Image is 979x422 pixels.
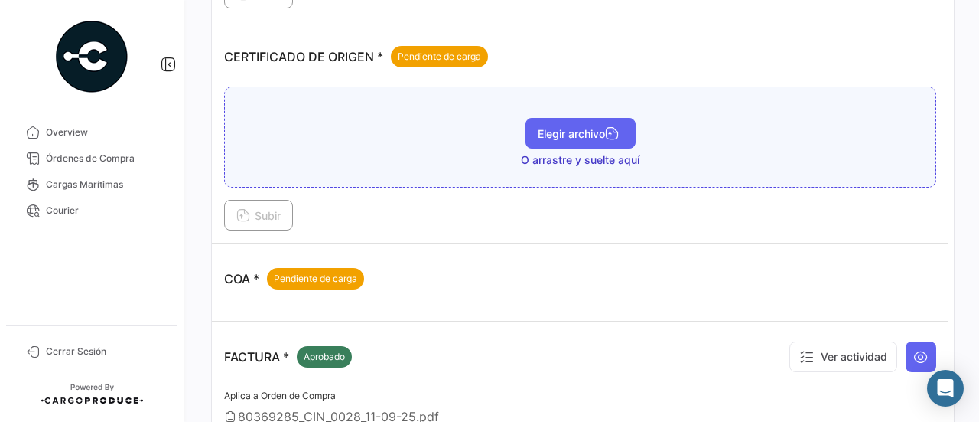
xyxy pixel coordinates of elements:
[12,146,171,172] a: Órdenes de Compra
[46,204,165,218] span: Courier
[224,346,352,368] p: FACTURA *
[46,345,165,358] span: Cerrar Sesión
[538,127,623,140] span: Elegir archivo
[54,18,130,95] img: powered-by.png
[224,200,293,231] button: Subir
[398,50,481,64] span: Pendiente de carga
[46,178,165,191] span: Cargas Marítimas
[224,268,364,290] p: COA *
[525,118,636,149] button: Elegir archivo
[12,198,171,224] a: Courier
[236,209,281,222] span: Subir
[927,370,964,407] div: Abrir Intercom Messenger
[46,126,165,139] span: Overview
[12,119,171,146] a: Overview
[274,272,357,286] span: Pendiente de carga
[304,350,345,364] span: Aprobado
[224,46,488,67] p: CERTIFICADO DE ORIGEN *
[46,152,165,165] span: Órdenes de Compra
[521,152,639,168] span: O arrastre y suelte aquí
[224,390,336,401] span: Aplica a Orden de Compra
[12,172,171,198] a: Cargas Marítimas
[789,342,897,372] button: Ver actividad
